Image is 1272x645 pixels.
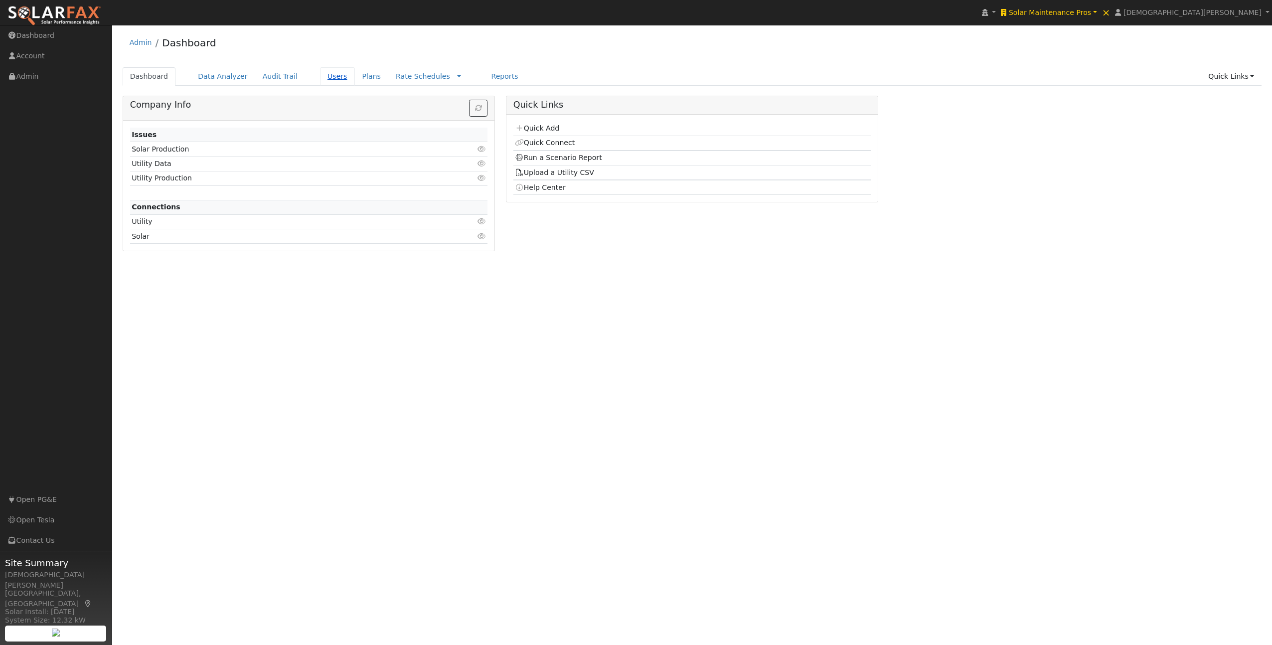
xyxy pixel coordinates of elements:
[123,67,176,86] a: Dashboard
[5,615,107,626] div: System Size: 12.32 kW
[130,142,430,157] td: Solar Production
[477,218,486,225] i: Click to view
[355,67,388,86] a: Plans
[477,160,486,167] i: Click to view
[255,67,305,86] a: Audit Trail
[5,607,107,617] div: Solar Install: [DATE]
[132,131,157,139] strong: Issues
[515,124,559,132] a: Quick Add
[130,38,152,46] a: Admin
[5,570,107,591] div: [DEMOGRAPHIC_DATA][PERSON_NAME]
[130,100,488,110] h5: Company Info
[515,183,566,191] a: Help Center
[162,37,216,49] a: Dashboard
[1102,6,1111,18] span: ×
[320,67,355,86] a: Users
[1201,67,1262,86] a: Quick Links
[132,203,180,211] strong: Connections
[513,100,871,110] h5: Quick Links
[477,146,486,153] i: Click to view
[52,629,60,637] img: retrieve
[396,72,450,80] a: Rate Schedules
[130,229,430,244] td: Solar
[483,67,525,86] a: Reports
[477,233,486,240] i: Click to view
[7,5,101,26] img: SolarFax
[515,139,575,147] a: Quick Connect
[130,171,430,185] td: Utility Production
[190,67,255,86] a: Data Analyzer
[130,157,430,171] td: Utility Data
[5,588,107,609] div: [GEOGRAPHIC_DATA], [GEOGRAPHIC_DATA]
[84,600,93,608] a: Map
[477,174,486,181] i: Click to view
[5,556,107,570] span: Site Summary
[515,154,602,161] a: Run a Scenario Report
[515,168,594,176] a: Upload a Utility CSV
[130,214,430,229] td: Utility
[1009,8,1091,16] span: Solar Maintenance Pros
[1123,8,1262,16] span: [DEMOGRAPHIC_DATA][PERSON_NAME]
